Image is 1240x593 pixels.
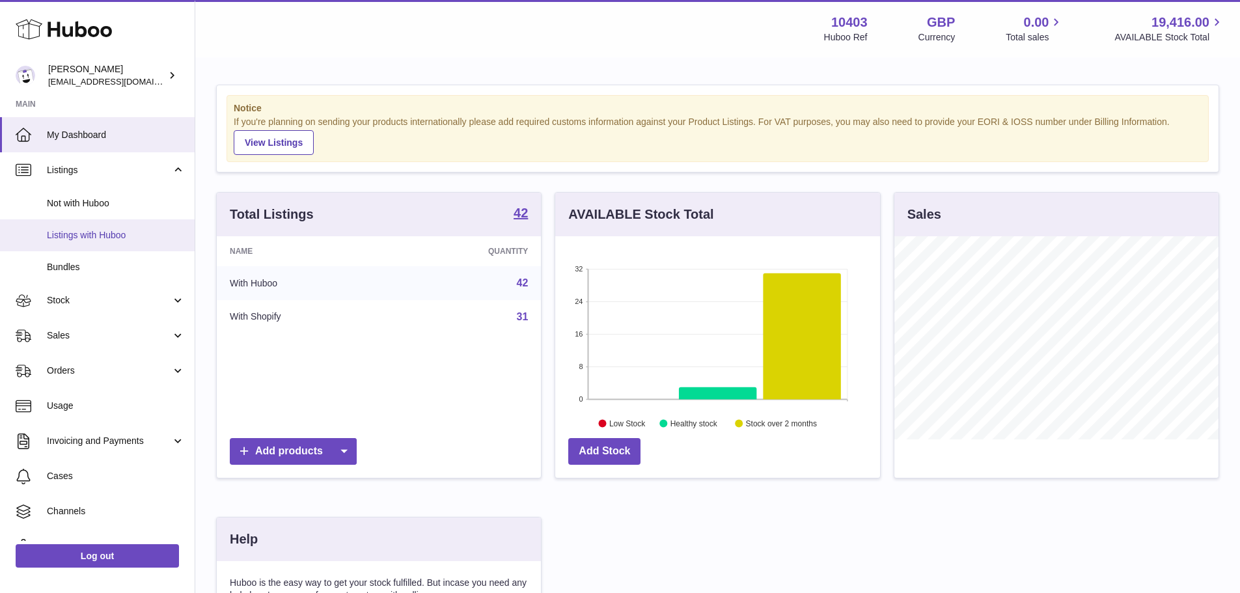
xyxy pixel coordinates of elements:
[575,330,583,338] text: 16
[234,130,314,155] a: View Listings
[48,76,191,87] span: [EMAIL_ADDRESS][DOMAIN_NAME]
[47,294,171,307] span: Stock
[579,363,583,370] text: 8
[746,419,817,428] text: Stock over 2 months
[234,116,1202,155] div: If you're planning on sending your products internationally please add required customs informati...
[517,311,529,322] a: 31
[1114,14,1224,44] a: 19,416.00 AVAILABLE Stock Total
[47,329,171,342] span: Sales
[1114,31,1224,44] span: AVAILABLE Stock Total
[47,540,185,553] span: Settings
[824,31,868,44] div: Huboo Ref
[230,531,258,548] h3: Help
[1006,14,1064,44] a: 0.00 Total sales
[234,102,1202,115] strong: Notice
[568,438,641,465] a: Add Stock
[514,206,528,219] strong: 42
[514,206,528,222] a: 42
[47,470,185,482] span: Cases
[217,300,392,334] td: With Shopify
[831,14,868,31] strong: 10403
[1006,31,1064,44] span: Total sales
[47,261,185,273] span: Bundles
[47,435,171,447] span: Invoicing and Payments
[16,66,35,85] img: internalAdmin-10403@internal.huboo.com
[568,206,713,223] h3: AVAILABLE Stock Total
[47,129,185,141] span: My Dashboard
[392,236,542,266] th: Quantity
[609,419,646,428] text: Low Stock
[517,277,529,288] a: 42
[907,206,941,223] h3: Sales
[670,419,718,428] text: Healthy stock
[1151,14,1209,31] span: 19,416.00
[575,297,583,305] text: 24
[217,266,392,300] td: With Huboo
[927,14,955,31] strong: GBP
[575,265,583,273] text: 32
[230,438,357,465] a: Add products
[47,365,171,377] span: Orders
[48,63,165,88] div: [PERSON_NAME]
[47,229,185,241] span: Listings with Huboo
[16,544,179,568] a: Log out
[217,236,392,266] th: Name
[579,395,583,403] text: 0
[1024,14,1049,31] span: 0.00
[47,164,171,176] span: Listings
[47,197,185,210] span: Not with Huboo
[918,31,956,44] div: Currency
[47,400,185,412] span: Usage
[47,505,185,517] span: Channels
[230,206,314,223] h3: Total Listings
